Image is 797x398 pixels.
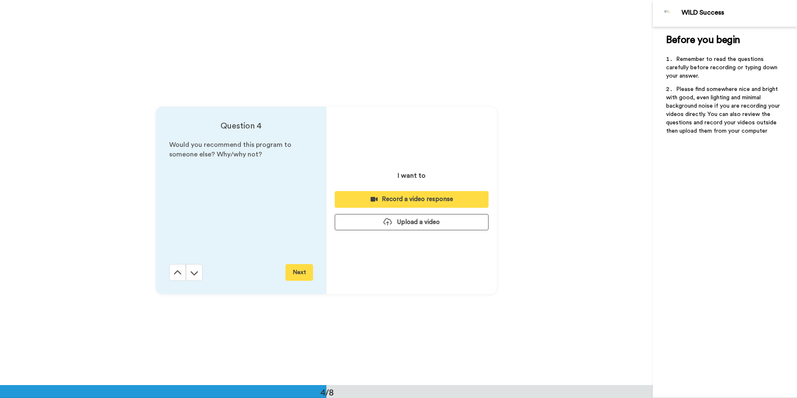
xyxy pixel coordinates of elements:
h4: Question 4 [169,120,313,132]
div: Record a video response [341,195,482,204]
img: Profile Image [657,3,677,23]
span: Please find somewhere nice and bright with good, even lighting and minimal background noise if yo... [666,86,782,134]
span: Would you recommend this program to someone else? Why/why not? [169,141,293,158]
button: Record a video response [335,191,489,207]
button: Next [286,264,313,281]
div: 4/8 [307,386,347,398]
span: Before you begin [666,35,740,45]
span: Remember to read the questions carefully before recording or typing down your answer. [666,56,779,79]
button: Upload a video [335,214,489,230]
p: I want to [398,171,426,181]
div: WILD Success [682,9,797,17]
